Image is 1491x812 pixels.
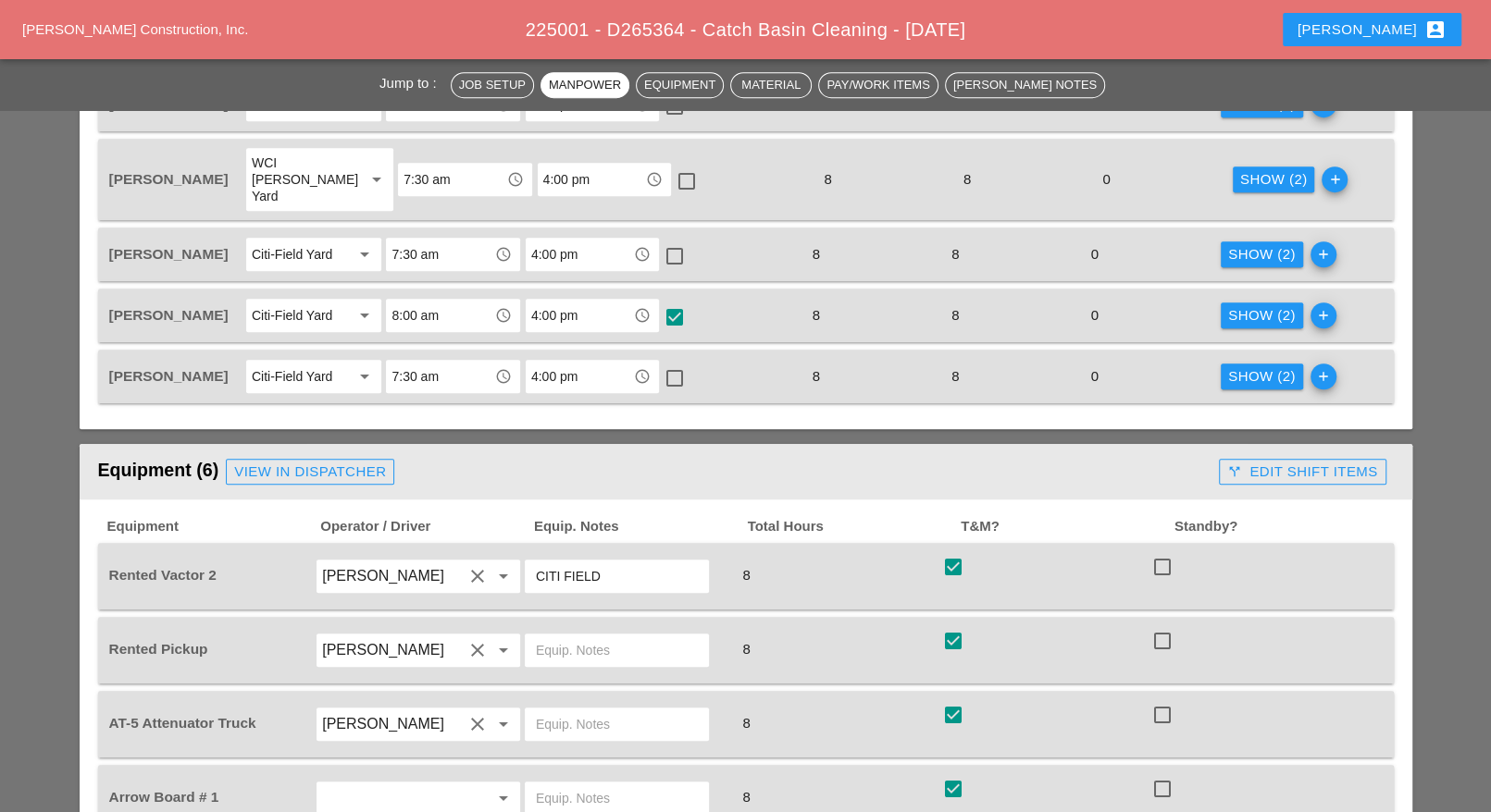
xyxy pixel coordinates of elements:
[98,453,1212,490] div: Equipment (6)
[366,168,388,191] i: arrow_drop_down
[944,368,966,384] span: 8
[1095,171,1117,187] span: 0
[234,461,386,483] div: View in Dispatcher
[495,307,512,324] i: access_time
[252,154,351,204] div: WCI [PERSON_NAME] Yard
[1228,305,1296,326] div: Show (2)
[1424,18,1447,41] i: account_box
[507,171,524,188] i: access_time
[322,709,463,739] input: Joseph Hill
[735,715,757,731] span: 8
[459,76,526,94] div: Job Setup
[1084,96,1106,112] span: 0
[1219,459,1385,485] button: Edit Shift Items
[636,72,724,98] button: Equipment
[526,19,966,40] span: 225001 - D265364 - Catch Basin Cleaning - [DATE]
[1311,363,1336,389] i: add
[1084,368,1106,384] span: 0
[354,365,376,388] i: arrow_drop_down
[109,641,208,657] span: Rented Pickup
[1221,241,1303,267] button: Show (2)
[1283,13,1461,46] button: [PERSON_NAME]
[379,75,444,91] span: Jump to :
[1228,244,1296,265] div: Show (2)
[322,561,463,591] input: Nick Mattheos
[109,368,229,384] span: [PERSON_NAME]
[735,789,757,805] span: 8
[322,635,463,665] input: Miguel Fernandes
[466,565,489,587] i: clear
[1233,166,1315,192] button: Show (2)
[1227,464,1242,479] i: call_split
[106,516,319,537] span: Equipment
[746,516,960,537] span: Total Hours
[536,561,698,591] input: Equip. Notes
[944,96,966,112] span: 8
[536,709,698,739] input: Equip. Notes
[826,76,929,94] div: Pay/Work Items
[634,368,651,385] i: access_time
[540,72,629,98] button: Manpower
[532,516,746,537] span: Equip. Notes
[805,246,827,262] span: 8
[1173,516,1386,537] span: Standby?
[492,787,515,809] i: arrow_drop_down
[354,304,376,326] i: arrow_drop_down
[109,567,217,583] span: Rented Vactor 2
[1322,166,1348,192] i: add
[451,72,534,98] button: Job Setup
[646,171,663,188] i: access_time
[735,567,757,583] span: 8
[944,246,966,262] span: 8
[109,307,229,323] span: [PERSON_NAME]
[492,639,515,661] i: arrow_drop_down
[945,72,1105,98] button: [PERSON_NAME] Notes
[805,368,827,384] span: 8
[466,713,489,735] i: clear
[252,368,332,385] div: Citi-Field Yard
[1311,241,1336,267] i: add
[634,307,651,324] i: access_time
[109,171,229,187] span: [PERSON_NAME]
[953,76,1097,94] div: [PERSON_NAME] Notes
[1227,461,1377,483] div: Edit Shift Items
[536,635,698,665] input: Equip. Notes
[252,246,332,263] div: Citi-Field Yard
[492,713,515,735] i: arrow_drop_down
[495,246,512,263] i: access_time
[735,641,757,657] span: 8
[956,171,978,187] span: 8
[226,459,394,485] a: View in Dispatcher
[109,96,229,112] span: [PERSON_NAME]
[805,96,827,112] span: 8
[1084,246,1106,262] span: 0
[818,72,938,98] button: Pay/Work Items
[495,368,512,385] i: access_time
[549,76,621,94] div: Manpower
[492,565,515,587] i: arrow_drop_down
[730,72,812,98] button: Material
[1298,18,1447,41] div: [PERSON_NAME]
[1311,302,1336,328] i: add
[644,76,715,94] div: Equipment
[1221,363,1303,389] button: Show (2)
[1084,307,1106,323] span: 0
[816,171,839,187] span: 8
[739,76,803,94] div: Material
[318,516,532,537] span: Operator / Driver
[109,715,256,731] span: AT-5 Attenuator Truck
[466,639,489,661] i: clear
[109,246,229,262] span: [PERSON_NAME]
[944,307,966,323] span: 8
[1228,366,1296,388] div: Show (2)
[1221,302,1303,328] button: Show (2)
[959,516,1173,537] span: T&M?
[109,789,219,805] span: Arrow Board # 1
[805,307,827,323] span: 8
[634,246,651,263] i: access_time
[354,243,376,265] i: arrow_drop_down
[252,307,332,324] div: Citi-Field Yard
[22,21,248,37] a: [PERSON_NAME] Construction, Inc.
[1240,169,1308,191] div: Show (2)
